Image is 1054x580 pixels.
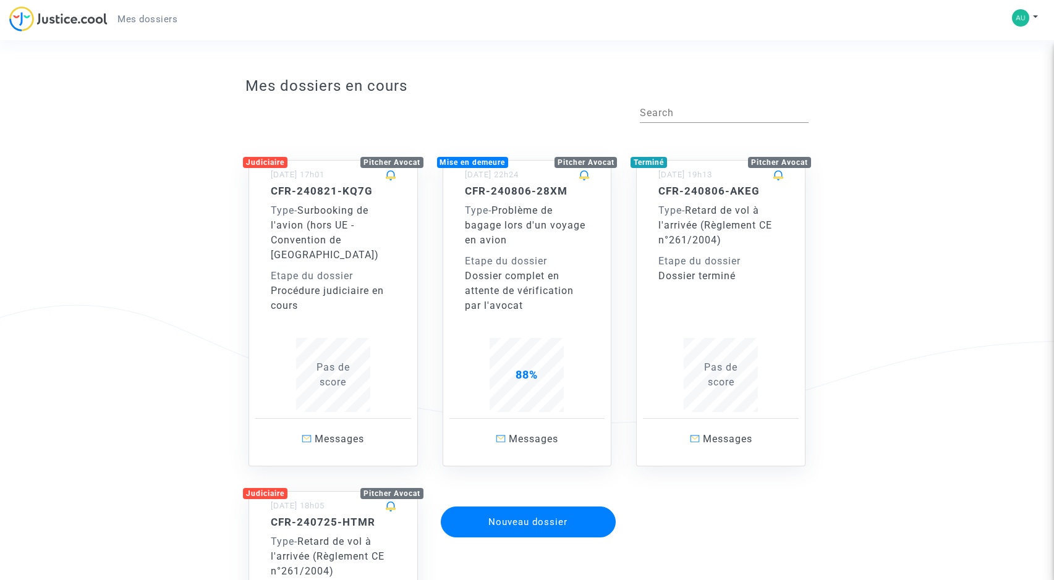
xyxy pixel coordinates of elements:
[108,10,187,28] a: Mes dossiers
[643,418,799,460] a: Messages
[437,157,509,168] div: Mise en demeure
[271,170,325,179] small: [DATE] 17h01
[624,135,818,466] a: TerminéPitcher Avocat[DATE] 19h13CFR-240806-AKEGType-Retard de vol à l'arrivée (Règlement CE n°26...
[317,361,350,388] span: Pas de score
[658,269,783,284] div: Dossier terminé
[658,254,783,269] div: Etape du dossier
[465,185,590,197] h5: CFR-240806-28XM
[449,418,605,460] a: Messages
[243,488,287,499] div: Judiciaire
[271,536,385,577] span: Retard de vol à l'arrivée (Règlement CE n°261/2004)
[245,77,809,95] h3: Mes dossiers en cours
[509,433,558,445] span: Messages
[271,185,396,197] h5: CFR-240821-KQ7G
[255,418,411,460] a: Messages
[360,488,423,499] div: Pitcher Avocat
[465,170,519,179] small: [DATE] 22h24
[658,204,682,216] span: Type
[441,506,616,537] button: Nouveau dossier
[271,516,396,528] h5: CFR-240725-HTMR
[555,157,618,168] div: Pitcher Avocat
[243,157,287,168] div: Judiciaire
[430,135,624,466] a: Mise en demeurePitcher Avocat[DATE] 22h24CFR-240806-28XMType-Problème de bagage lors d'un voyage ...
[658,204,685,216] span: -
[271,284,396,313] div: Procédure judiciaire en cours
[315,433,364,445] span: Messages
[465,204,585,246] span: Problème de bagage lors d'un voyage en avion
[703,433,752,445] span: Messages
[658,170,712,179] small: [DATE] 19h13
[271,204,297,216] span: -
[271,204,379,261] span: Surbooking de l'avion (hors UE - Convention de [GEOGRAPHIC_DATA])
[271,204,294,216] span: Type
[631,157,667,168] div: Terminé
[704,361,737,388] span: Pas de score
[440,498,618,510] a: Nouveau dossier
[271,269,396,284] div: Etape du dossier
[516,368,538,381] span: 88%
[360,157,423,168] div: Pitcher Avocat
[465,204,488,216] span: Type
[658,185,783,197] h5: CFR-240806-AKEG
[271,536,297,547] span: -
[236,135,430,466] a: JudiciairePitcher Avocat[DATE] 17h01CFR-240821-KQ7GType-Surbooking de l'avion (hors UE - Conventi...
[465,254,590,269] div: Etape du dossier
[658,204,772,246] span: Retard de vol à l'arrivée (Règlement CE n°261/2004)
[9,6,108,32] img: jc-logo.svg
[1012,9,1029,27] img: 694cf699a5c6a8332f02cc8ab747eeef
[748,157,811,168] div: Pitcher Avocat
[271,536,294,547] span: Type
[465,204,491,216] span: -
[271,501,325,510] small: [DATE] 18h05
[465,269,590,313] div: Dossier complet en attente de vérification par l'avocat
[117,14,177,25] span: Mes dossiers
